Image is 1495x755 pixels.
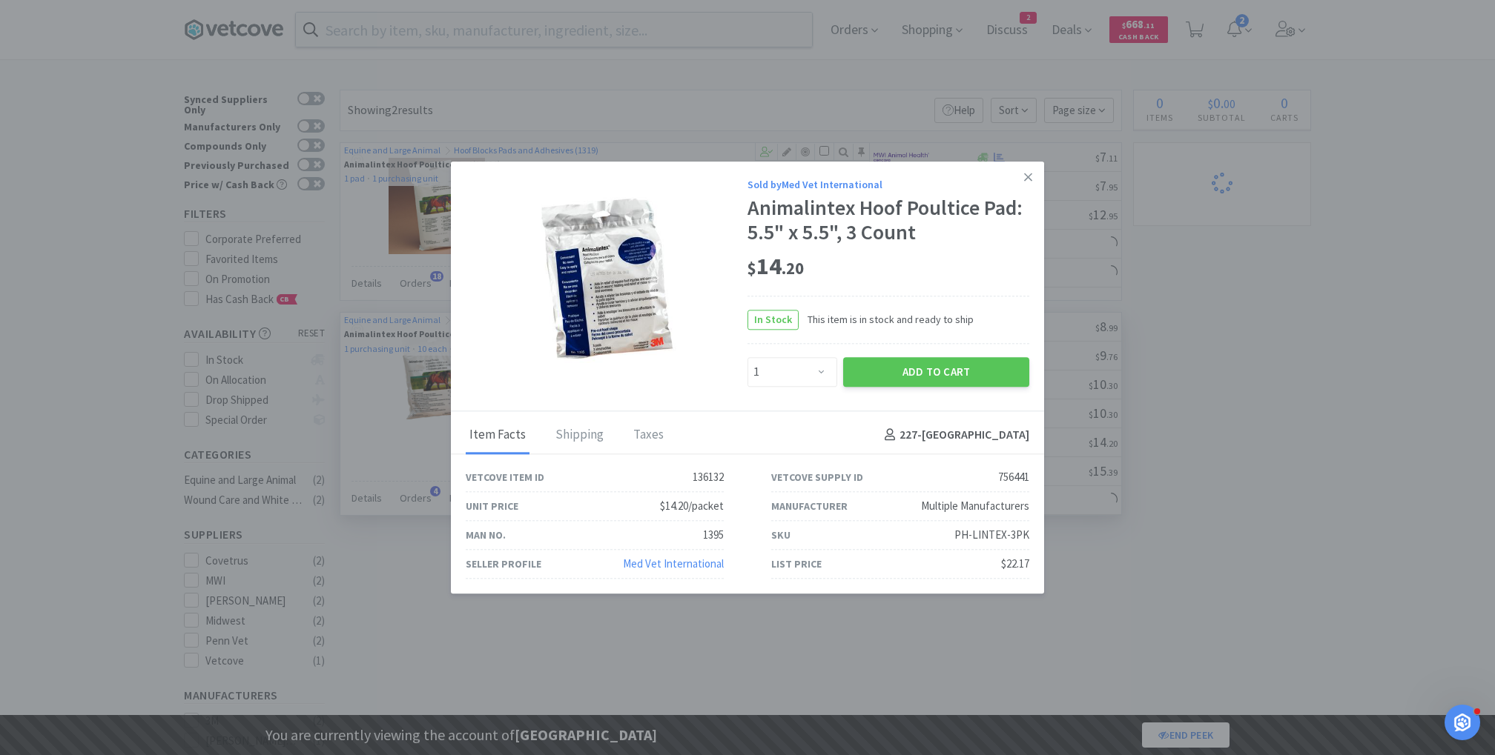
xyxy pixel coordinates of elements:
[771,556,822,572] div: List Price
[510,185,703,378] img: 378cfad478484d27ae2cabc79feb9506_67659.jpeg
[630,417,667,454] div: Taxes
[799,311,974,327] span: This item is in stock and ready to ship
[747,251,804,281] span: 14
[703,526,724,544] div: 1395
[466,527,506,543] div: Man No.
[748,310,798,329] span: In Stock
[771,498,848,514] div: Manufacturer
[466,417,529,454] div: Item Facts
[771,469,863,485] div: Vetcove Supply ID
[466,498,518,514] div: Unit Price
[693,468,724,486] div: 136132
[954,526,1029,544] div: PH-LINTEX-3PK
[747,196,1029,245] div: Animalintex Hoof Poultice Pad: 5.5" x 5.5", 3 Count
[747,176,1029,193] div: Sold by Med Vet International
[552,417,607,454] div: Shipping
[747,258,756,279] span: $
[879,426,1029,445] h4: 227 - [GEOGRAPHIC_DATA]
[782,258,804,279] span: . 20
[1445,705,1480,740] iframe: Intercom live chat
[623,556,724,571] a: Med Vet International
[660,497,724,515] div: $14.20/packet
[1001,555,1029,573] div: $22.17
[921,497,1029,515] div: Multiple Manufacturers
[466,469,544,485] div: Vetcove Item ID
[466,556,541,572] div: Seller Profile
[771,527,791,543] div: SKU
[998,468,1029,486] div: 756441
[843,357,1029,387] button: Add to Cart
